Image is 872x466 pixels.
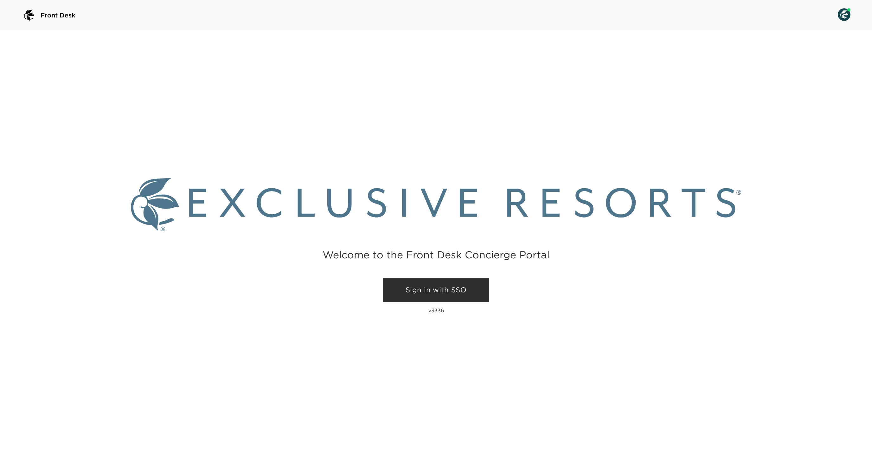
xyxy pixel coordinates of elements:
img: Exclusive Resorts logo [131,178,741,231]
h2: Welcome to the Front Desk Concierge Portal [323,250,549,260]
img: User [838,8,850,21]
a: Sign in with SSO [383,278,489,302]
span: Front Desk [41,11,75,20]
img: logo [22,8,37,23]
p: v3336 [428,307,444,314]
